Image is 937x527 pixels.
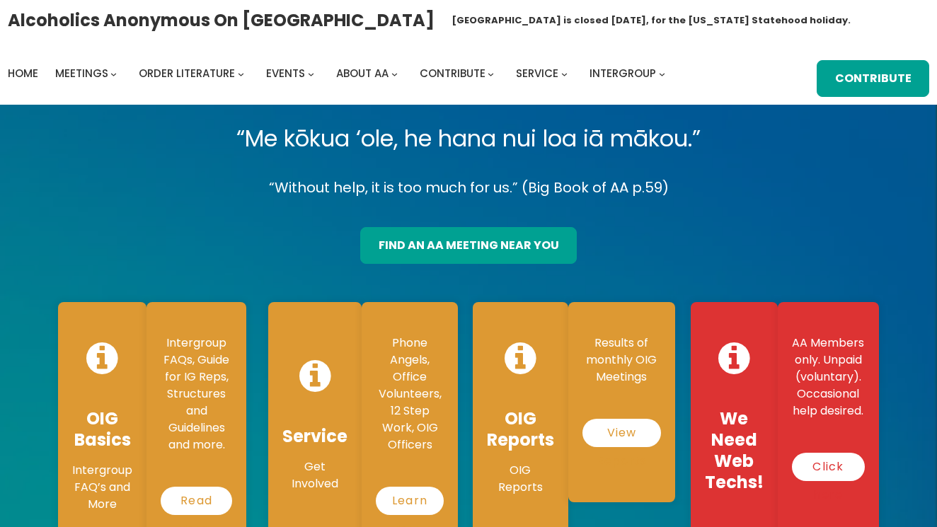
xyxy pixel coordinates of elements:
p: OIG Reports [487,462,554,496]
span: Contribute [420,66,485,81]
a: Click here [792,453,865,481]
h4: Service [282,426,347,447]
p: Phone Angels, Office Volunteers, 12 Step Work, OIG Officers [376,335,444,453]
span: Home [8,66,38,81]
nav: Intergroup [8,64,670,83]
p: “Without help, it is too much for us.” (Big Book of AA p.59) [47,175,890,200]
span: Meetings [55,66,108,81]
a: Read More… [161,487,232,515]
a: find an aa meeting near you [360,227,577,264]
a: Home [8,64,38,83]
h4: OIG Reports [487,408,554,451]
a: Learn More… [376,487,444,515]
a: Service [516,64,558,83]
button: Meetings submenu [110,70,117,76]
button: About AA submenu [391,70,398,76]
a: Alcoholics Anonymous on [GEOGRAPHIC_DATA] [8,5,435,35]
p: Intergroup FAQs, Guide for IG Reps, Structures and Guidelines and more. [161,335,232,453]
button: Contribute submenu [488,70,494,76]
a: Events [266,64,305,83]
span: Events [266,66,305,81]
p: Intergroup FAQ’s and More [72,462,132,513]
a: Intergroup [590,64,656,83]
p: “Me kōkua ‘ole, he hana nui loa iā mākou.” [47,119,890,158]
a: Contribute [817,60,929,97]
span: Order Literature [139,66,235,81]
a: Contribute [420,64,485,83]
button: Events submenu [308,70,314,76]
p: Get Involved [282,458,347,492]
button: Service submenu [561,70,568,76]
a: About AA [336,64,389,83]
p: Results of monthly OIG Meetings [582,335,661,386]
h4: OIG Basics [72,408,132,451]
span: About AA [336,66,389,81]
a: Meetings [55,64,108,83]
button: Order Literature submenu [238,70,244,76]
span: Intergroup [590,66,656,81]
h1: [GEOGRAPHIC_DATA] is closed [DATE], for the [US_STATE] Statehood holiday. [452,13,851,28]
span: Service [516,66,558,81]
a: View Reports [582,419,661,447]
button: Intergroup submenu [659,70,665,76]
p: AA Members only. Unpaid (voluntary). Occasional help desired. [792,335,865,419]
h4: We Need Web Techs! [705,408,764,493]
